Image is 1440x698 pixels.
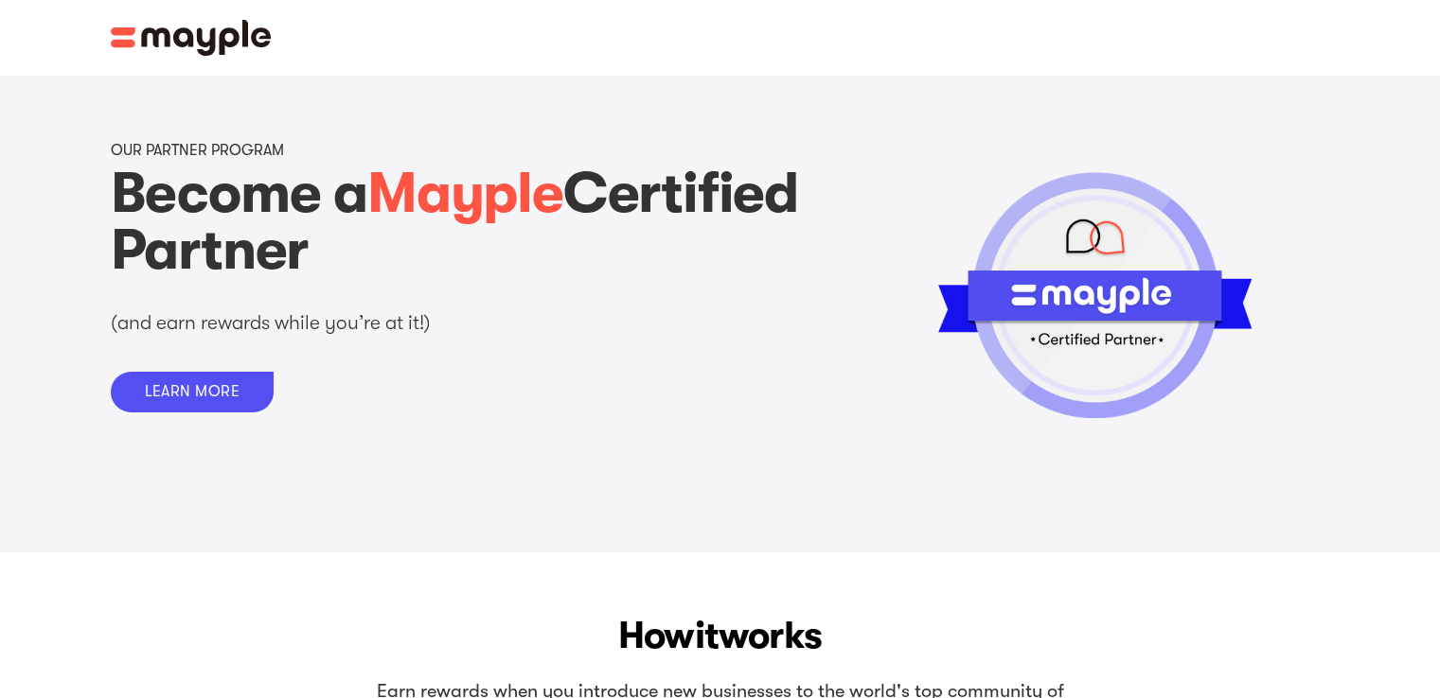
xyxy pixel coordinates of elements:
[111,372,275,412] a: LEARN MORE
[111,20,272,56] img: Mayple logo
[111,309,603,337] p: (and earn rewards while you’re at it!)
[111,166,815,279] h1: Become a Certified Partner
[367,161,563,226] span: Mayple
[145,383,240,401] div: LEARN MORE
[111,142,284,160] p: OUR PARTNER PROGRAM
[695,614,719,657] span: it
[73,609,1368,662] h2: How works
